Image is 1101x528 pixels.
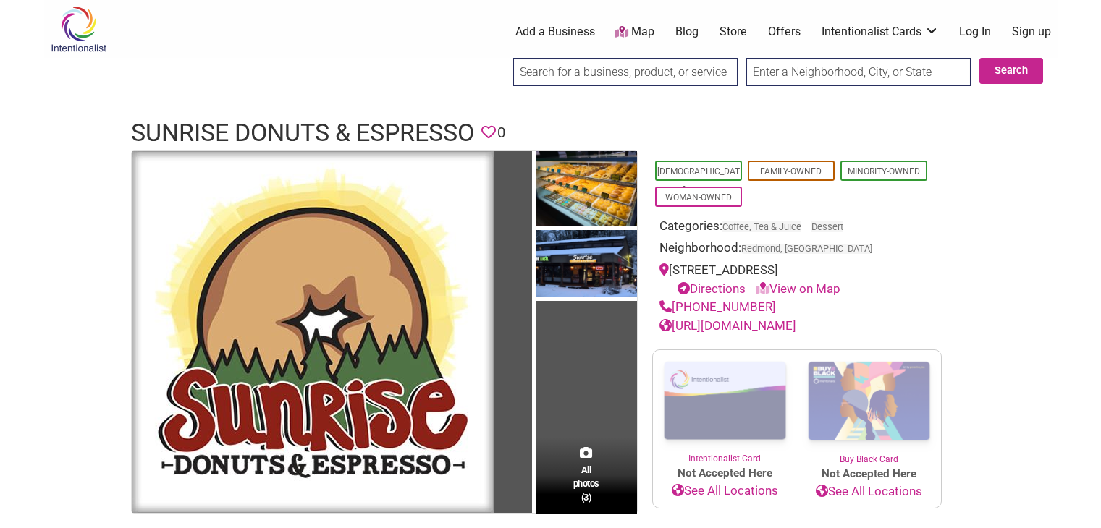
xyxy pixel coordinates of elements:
[760,166,822,176] a: Family-Owned
[678,281,746,296] a: Directions
[513,58,738,86] input: Search for a business, product, or service
[979,58,1043,84] button: Search
[653,350,797,465] a: Intentionalist Card
[797,482,941,501] a: See All Locations
[659,261,935,298] div: [STREET_ADDRESS]
[1012,24,1051,40] a: Sign up
[848,166,920,176] a: Minority-Owned
[722,221,801,232] a: Coffee, Tea & Juice
[653,350,797,452] img: Intentionalist Card
[515,24,595,40] a: Add a Business
[822,24,939,40] a: Intentionalist Cards
[746,58,971,86] input: Enter a Neighborhood, City, or State
[675,24,699,40] a: Blog
[653,465,797,482] span: Not Accepted Here
[44,6,113,53] img: Intentionalist
[959,24,991,40] a: Log In
[653,482,797,501] a: See All Locations
[741,244,872,254] span: Redmond, [GEOGRAPHIC_DATA]
[573,463,599,504] span: All photos (3)
[659,217,935,239] div: Categories:
[797,350,941,466] a: Buy Black Card
[615,24,654,41] a: Map
[797,466,941,482] span: Not Accepted Here
[659,239,935,261] div: Neighborhood:
[659,299,776,314] a: [PHONE_NUMBER]
[131,116,474,150] h1: Sunrise Donuts & Espresso
[797,350,941,453] img: Buy Black Card
[659,318,796,333] a: [URL][DOMAIN_NAME]
[657,166,740,195] a: [DEMOGRAPHIC_DATA]-Owned
[720,24,747,40] a: Store
[665,192,732,203] a: Woman-Owned
[497,122,505,144] span: 0
[756,281,840,296] a: View on Map
[768,24,801,40] a: Offers
[811,221,843,232] a: Dessert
